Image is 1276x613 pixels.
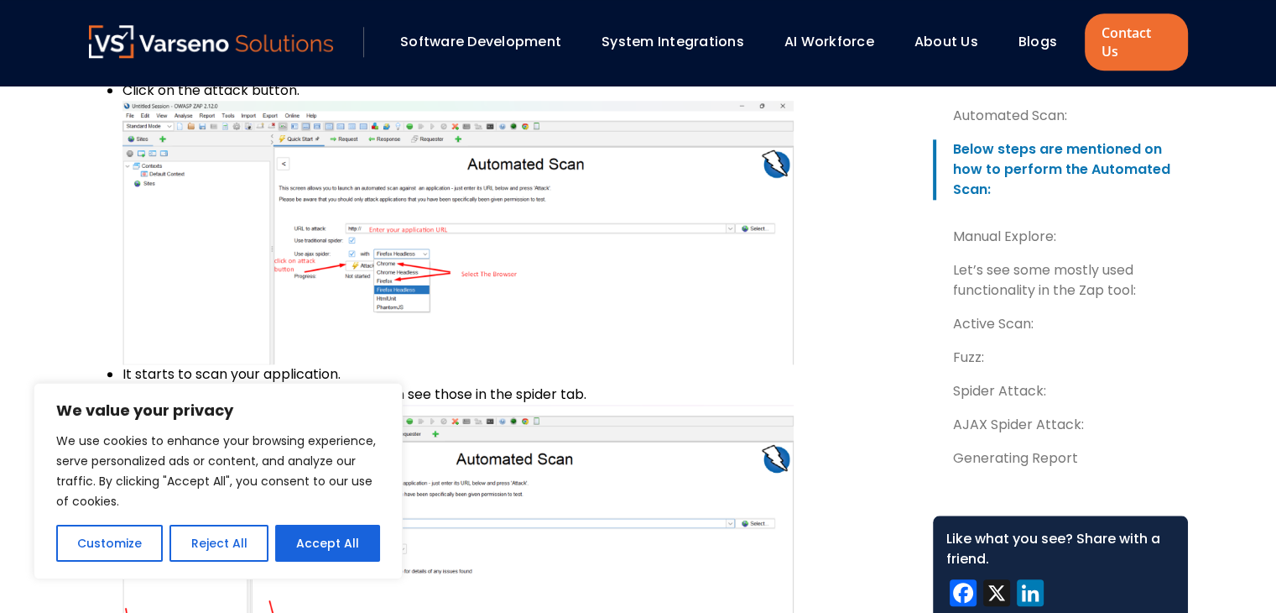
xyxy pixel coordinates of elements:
a: Contact Us [1085,13,1187,71]
a: X [980,579,1013,610]
button: Accept All [275,525,380,562]
img: Varseno Solutions – Product Engineering & IT Services [89,25,334,58]
a: AI Workforce [784,32,874,51]
div: System Integrations [593,28,768,56]
a: Varseno Solutions – Product Engineering & IT Services [89,25,334,59]
a: Let’s see some mostly used functionality in the Zap tool: [933,260,1188,301]
a: LinkedIn [1013,579,1047,610]
button: Customize [56,525,163,562]
a: Manual Explore: [933,227,1188,247]
button: Reject All [169,525,268,562]
a: Facebook [946,579,980,610]
a: Active Scan: [933,314,1188,334]
a: Spider Attack: [933,381,1188,401]
div: Like what you see? Share with a friend. [946,529,1174,569]
div: AI Workforce [776,28,898,56]
a: Automated Scan: [933,106,1188,126]
a: About Us [914,32,978,51]
p: We use cookies to enhance your browsing experience, serve personalized ads or content, and analyz... [56,431,380,511]
a: AJAX Spider Attack: [933,415,1188,435]
a: Software Development [400,32,561,51]
div: About Us [906,28,1002,56]
li: It starts to scan your application. [122,364,906,385]
a: Generating Report [933,448,1188,469]
a: System Integrations [602,32,744,51]
a: Fuzz: [933,348,1188,368]
div: Blogs [1010,28,1081,56]
div: Software Development [392,28,585,56]
li: Click on the attack button. [122,81,906,364]
a: Below steps are mentioned on how to perform the Automated Scan: [933,139,1188,200]
p: We value your privacy [56,401,380,421]
a: Blogs [1018,32,1057,51]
